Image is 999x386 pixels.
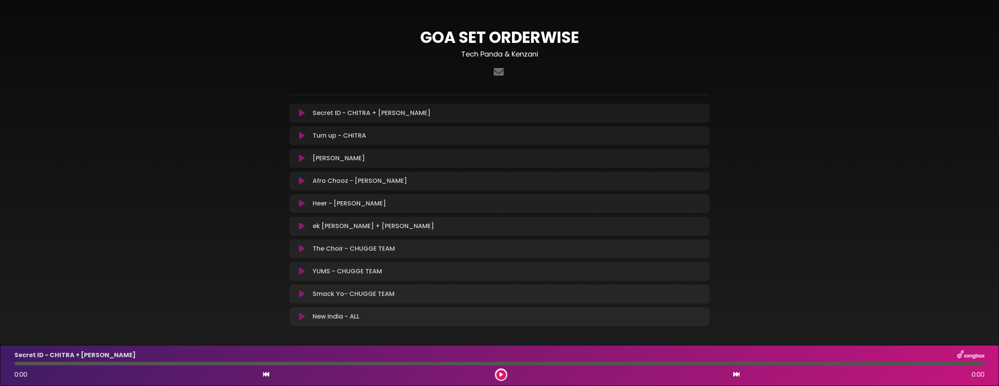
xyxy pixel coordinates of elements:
[290,50,709,58] h3: Tech Panda & Kenzani
[313,221,434,231] p: ek [PERSON_NAME] + [PERSON_NAME]
[313,244,395,253] p: The Choir - CHUGGE TEAM
[957,350,985,360] img: songbox-logo-white.png
[313,267,382,276] p: YUMS - CHUGGE TEAM
[313,289,395,299] p: Smack Yo- CHUGGE TEAM
[313,176,407,186] p: Afro Chooz - [PERSON_NAME]
[313,131,366,140] p: Turn up - CHITRA
[290,28,709,47] h1: GOA SET ORDERWISE
[14,351,136,360] p: Secret ID - CHITRA + [PERSON_NAME]
[313,312,359,321] p: New India - ALL
[313,199,386,208] p: Heer - [PERSON_NAME]
[313,154,365,163] p: [PERSON_NAME]
[313,108,430,118] p: Secret ID - CHITRA + [PERSON_NAME]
